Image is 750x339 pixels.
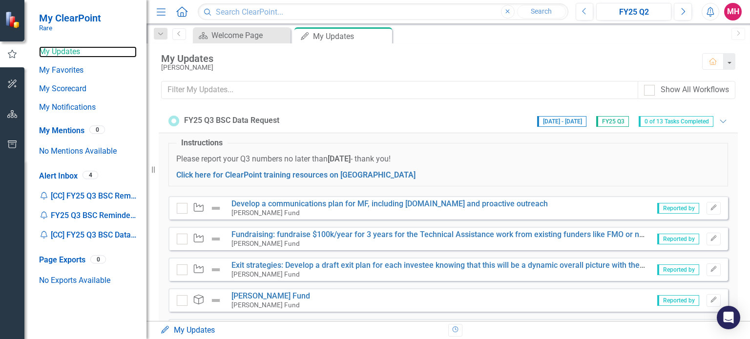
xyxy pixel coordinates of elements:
[531,7,552,15] span: Search
[89,125,105,134] div: 0
[83,171,98,179] div: 4
[39,141,137,161] div: No Mentions Available
[4,10,23,29] img: ClearPoint Strategy
[176,154,720,165] p: Please report your Q3 numbers no later than - thank you!
[90,255,106,263] div: 0
[517,5,566,19] button: Search
[184,115,279,126] div: FY25 Q3 BSC Data Request
[39,255,85,266] a: Page Exports
[231,291,310,300] a: [PERSON_NAME] Fund
[639,116,713,127] span: 0 of 13 Tasks Completed
[210,202,222,214] img: Not Defined
[724,3,742,20] button: MH
[161,53,692,64] div: My Updates
[600,6,668,18] div: FY25 Q2
[39,24,101,32] small: Rare
[39,12,101,24] span: My ClearPoint
[328,154,351,163] strong: [DATE]
[160,325,441,336] div: My Updates
[39,125,84,137] a: My Mentions
[231,199,548,208] a: Develop a communications plan for MF, including [DOMAIN_NAME] and proactive outreach
[176,170,416,179] a: Click here for ClearPoint training resources on [GEOGRAPHIC_DATA]
[39,65,137,76] a: My Favorites
[537,116,586,127] span: [DATE] - [DATE]
[161,64,692,71] div: [PERSON_NAME]
[210,264,222,276] img: Not Defined
[39,225,137,245] div: [CC] FY25 Q3 BSC Data Request - Due [DATE]
[39,46,137,58] a: My Updates
[313,30,390,42] div: My Updates
[231,209,300,217] small: [PERSON_NAME] Fund
[211,29,288,41] div: Welcome Page
[657,203,699,214] span: Reported by
[39,271,137,290] div: No Exports Available
[231,239,300,247] small: [PERSON_NAME] Fund
[39,83,137,95] a: My Scorecard
[39,186,137,206] div: [CC] FY25 Q3 BSC Reminder - Due *[DATE]*
[39,171,78,182] a: Alert Inbox
[657,295,699,306] span: Reported by
[39,102,137,113] a: My Notifications
[161,81,638,99] input: Filter My Updates...
[596,116,629,127] span: FY25 Q3
[176,138,228,149] legend: Instructions
[661,84,729,96] div: Show All Workflows
[596,3,671,20] button: FY25 Q2
[39,206,137,225] div: FY25 Q3 BSC Reminder - Due *[DATE]*
[231,301,300,309] small: [PERSON_NAME] Fund
[717,306,740,329] div: Open Intercom Messenger
[231,270,300,278] small: [PERSON_NAME] Fund
[657,264,699,275] span: Reported by
[657,234,699,244] span: Reported by
[210,233,222,245] img: Not Defined
[195,29,288,41] a: Welcome Page
[198,3,568,20] input: Search ClearPoint...
[210,295,222,306] img: Not Defined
